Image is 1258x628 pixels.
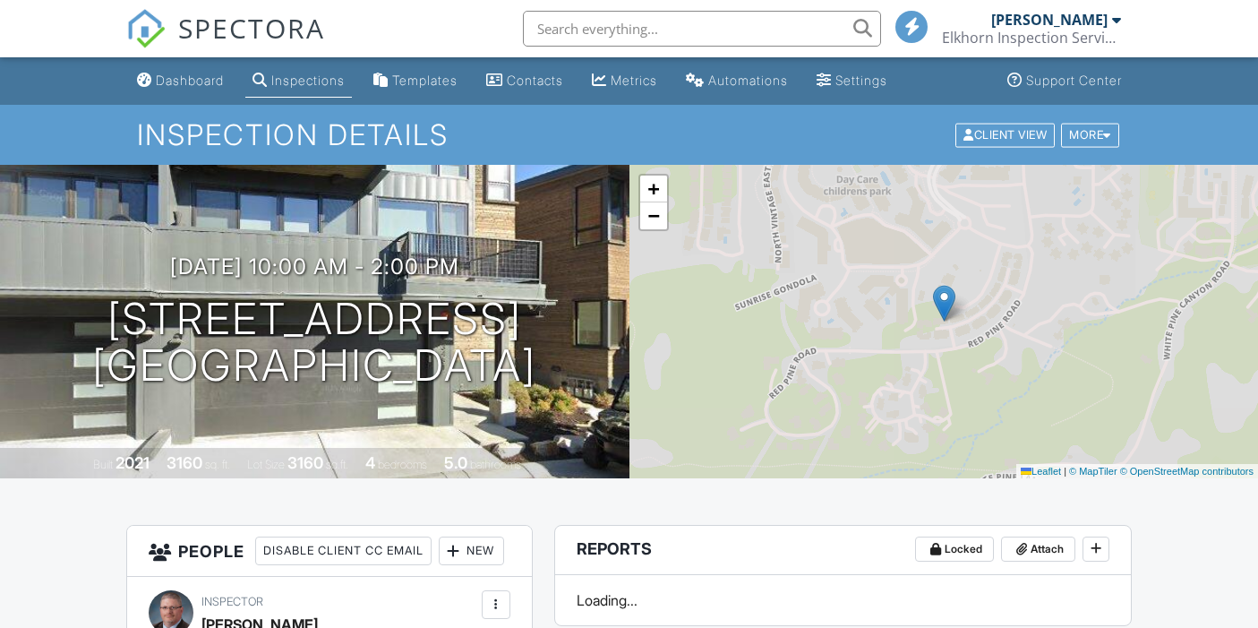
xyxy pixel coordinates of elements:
[523,11,881,47] input: Search everything...
[1061,123,1119,147] div: More
[1064,466,1066,477] span: |
[167,453,202,472] div: 3160
[392,73,458,88] div: Templates
[137,119,1120,151] h1: Inspection Details
[156,73,224,88] div: Dashboard
[92,296,536,391] h1: [STREET_ADDRESS] [GEOGRAPHIC_DATA]
[178,9,325,47] span: SPECTORA
[1021,466,1061,477] a: Leaflet
[933,285,955,322] img: Marker
[170,254,459,279] h3: [DATE] 10:00 am - 2:00 pm
[378,458,427,471] span: bedrooms
[1026,73,1122,88] div: Support Center
[942,29,1121,47] div: Elkhorn Inspection Services
[130,65,231,98] a: Dashboard
[365,453,375,472] div: 4
[247,458,285,471] span: Lot Size
[640,176,667,202] a: Zoom in
[326,458,348,471] span: sq.ft.
[647,204,659,227] span: −
[809,65,894,98] a: Settings
[205,458,230,471] span: sq. ft.
[439,537,504,565] div: New
[640,202,667,229] a: Zoom out
[679,65,795,98] a: Automations (Basic)
[991,11,1108,29] div: [PERSON_NAME]
[1120,466,1254,477] a: © OpenStreetMap contributors
[954,127,1059,141] a: Client View
[201,595,263,608] span: Inspector
[366,65,465,98] a: Templates
[245,65,352,98] a: Inspections
[835,73,887,88] div: Settings
[287,453,323,472] div: 3160
[126,24,325,62] a: SPECTORA
[479,65,570,98] a: Contacts
[444,453,467,472] div: 5.0
[93,458,113,471] span: Built
[116,453,150,472] div: 2021
[126,9,166,48] img: The Best Home Inspection Software - Spectora
[470,458,521,471] span: bathrooms
[708,73,788,88] div: Automations
[271,73,345,88] div: Inspections
[1069,466,1117,477] a: © MapTiler
[255,537,432,565] div: Disable Client CC Email
[1000,65,1129,98] a: Support Center
[611,73,657,88] div: Metrics
[647,177,659,200] span: +
[955,123,1055,147] div: Client View
[585,65,664,98] a: Metrics
[507,73,563,88] div: Contacts
[127,526,532,577] h3: People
